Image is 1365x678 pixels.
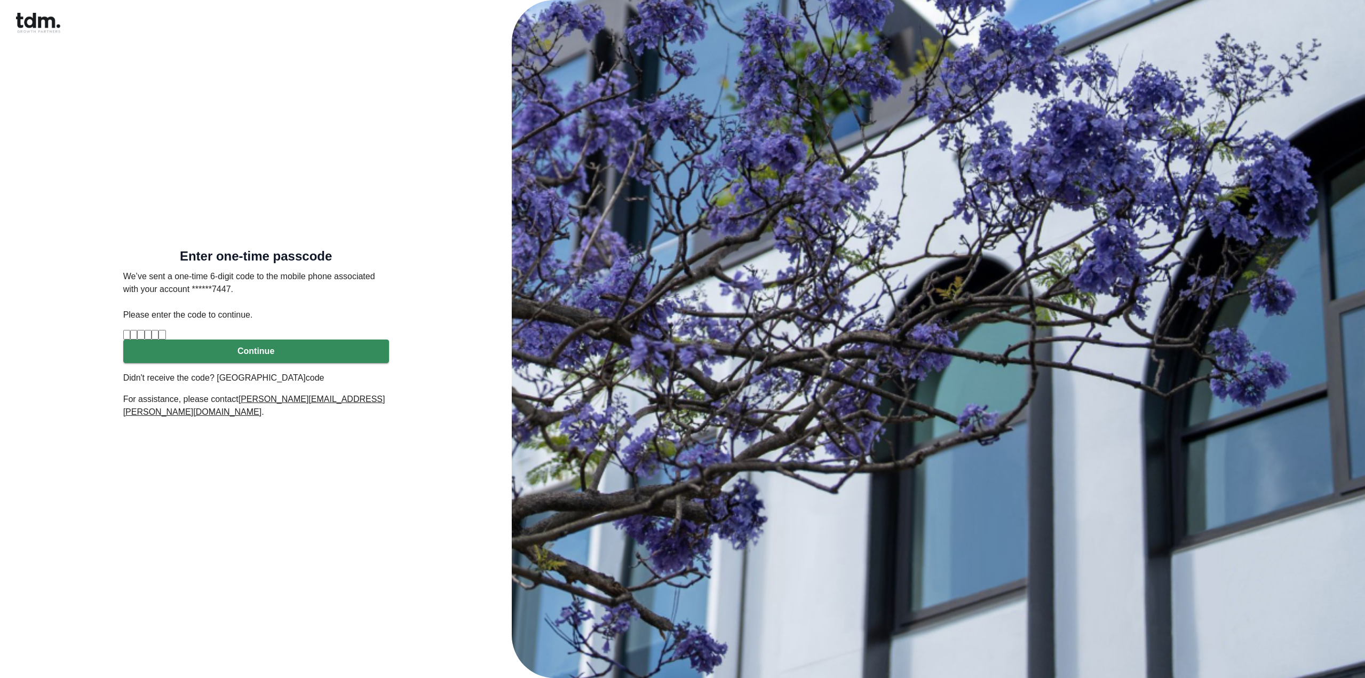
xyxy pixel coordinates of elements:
input: Digit 2 [130,330,137,340]
input: Digit 3 [137,330,144,340]
p: We’ve sent a one-time 6-digit code to the mobile phone associated with your account ******7447. P... [123,270,389,321]
input: Digit 6 [158,330,165,340]
input: Digit 5 [152,330,158,340]
h5: Enter one-time passcode [123,251,389,262]
u: [PERSON_NAME][EMAIL_ADDRESS][PERSON_NAME][DOMAIN_NAME] [123,395,385,416]
input: Please enter verification code. Digit 1 [123,330,130,340]
button: Continue [123,340,389,363]
p: For assistance, please contact . [123,393,389,419]
input: Digit 4 [145,330,152,340]
a: code [306,373,324,382]
p: Didn't receive the code? [GEOGRAPHIC_DATA] [123,372,389,384]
